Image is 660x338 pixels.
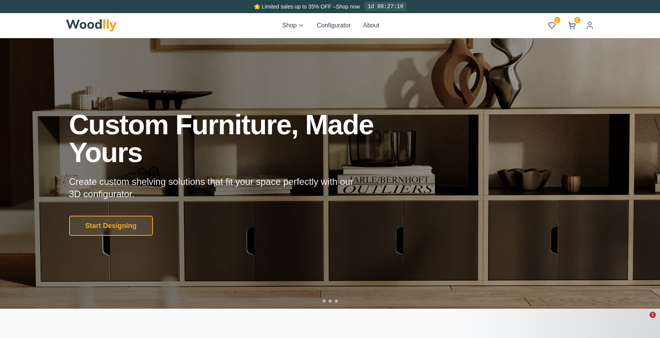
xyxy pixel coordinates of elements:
button: About [363,21,379,30]
span: 1 [650,312,656,318]
iframe: Intercom live chat [634,312,652,330]
a: Shop now [336,3,360,10]
img: Woodlly [66,19,117,32]
span: 3 [574,17,580,23]
button: 3 [565,19,579,32]
button: Shop [282,21,304,30]
div: 1d 08:27:10 [365,2,406,11]
span: 🌟 Limited sales up to 35% OFF – [254,3,336,10]
button: Start Designing [69,216,153,236]
span: 1 [554,17,560,23]
h1: Custom Furniture, Made Yours [69,111,415,166]
button: Configurator [317,21,351,30]
p: Create custom shelving solutions that fit your space perfectly with our 3D configurator. [69,176,366,200]
button: 1 [545,19,559,32]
